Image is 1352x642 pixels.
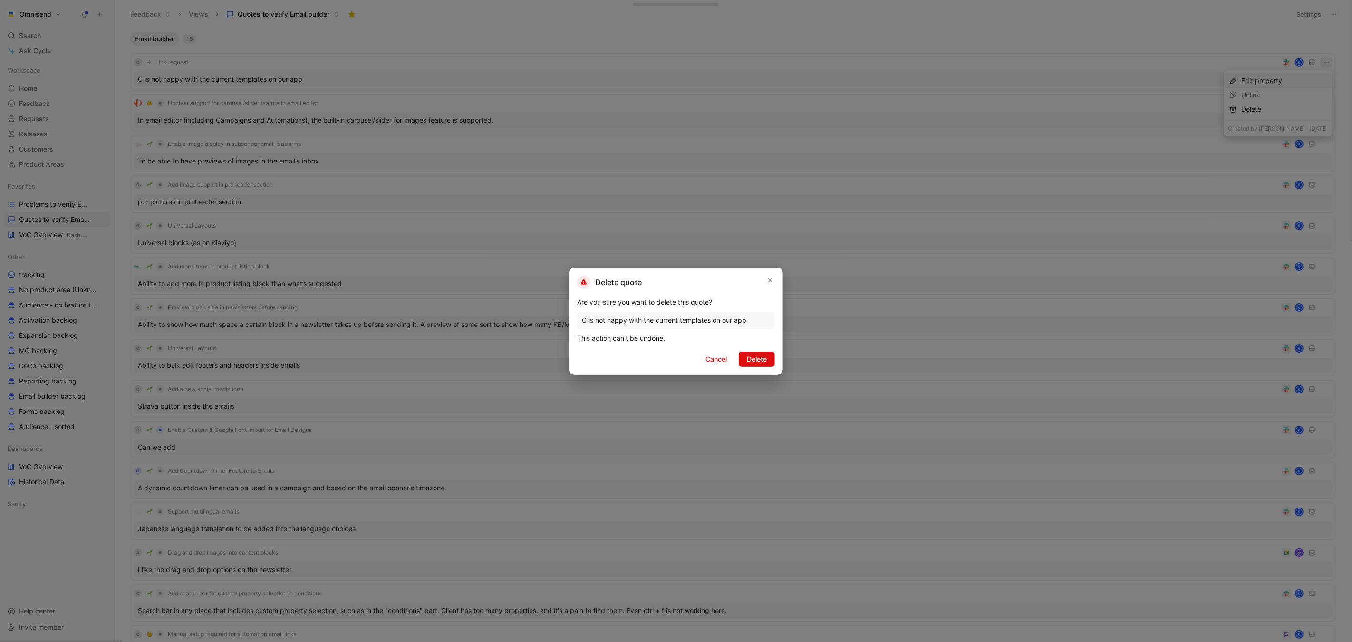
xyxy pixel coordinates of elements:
[577,297,775,344] div: Are you sure you want to delete this quote? This action can't be undone.
[705,354,727,365] span: Cancel
[739,352,775,367] button: Delete
[747,354,767,365] span: Delete
[582,315,770,326] div: C is not happy with the current templates on our app
[577,276,642,289] h2: Delete quote
[697,352,735,367] button: Cancel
